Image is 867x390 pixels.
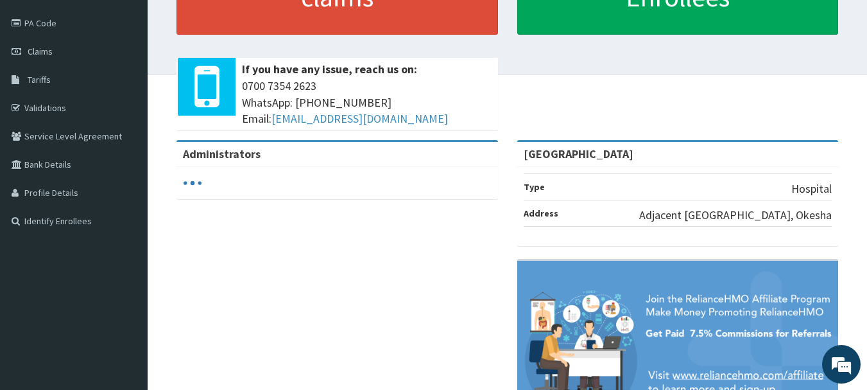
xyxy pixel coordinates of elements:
[791,181,832,197] p: Hospital
[28,46,53,57] span: Claims
[242,62,417,76] b: If you have any issue, reach us on:
[183,173,202,193] svg: audio-loading
[524,208,558,219] b: Address
[242,78,492,127] span: 0700 7354 2623 WhatsApp: [PHONE_NUMBER] Email:
[271,111,448,126] a: [EMAIL_ADDRESS][DOMAIN_NAME]
[183,146,261,161] b: Administrators
[639,207,832,224] p: Adjacent [GEOGRAPHIC_DATA], Okesha
[524,146,633,161] strong: [GEOGRAPHIC_DATA]
[524,181,545,193] b: Type
[28,74,51,85] span: Tariffs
